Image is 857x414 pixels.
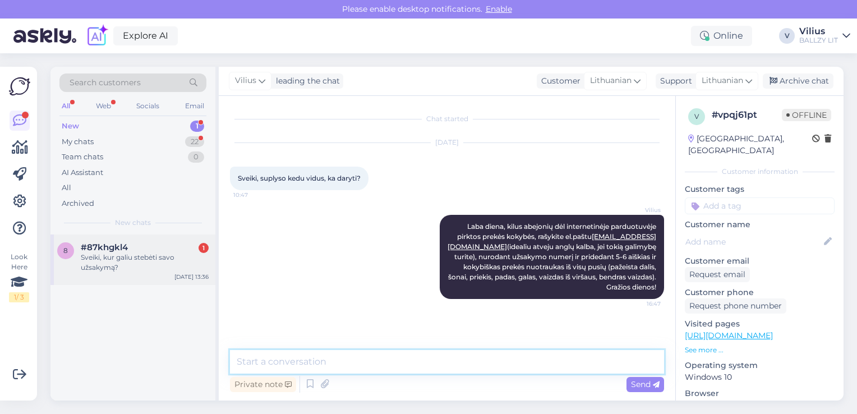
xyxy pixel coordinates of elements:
p: Windows 10 [685,371,835,383]
p: Chrome [TECHNICAL_ID] [685,399,835,411]
p: See more ... [685,345,835,355]
div: Archive chat [763,73,833,89]
div: Customer [537,75,580,87]
p: Customer name [685,219,835,231]
p: Visited pages [685,318,835,330]
div: [GEOGRAPHIC_DATA], [GEOGRAPHIC_DATA] [688,133,812,157]
div: 1 / 3 [9,292,29,302]
p: Customer email [685,255,835,267]
a: [URL][DOMAIN_NAME] [685,330,773,341]
p: Operating system [685,360,835,371]
span: Send [631,379,660,389]
span: Lithuanian [590,75,632,87]
div: Private note [230,377,296,392]
img: Askly Logo [9,76,30,97]
div: leading the chat [271,75,340,87]
input: Add a tag [685,197,835,214]
span: Vilius [235,75,256,87]
div: Vilius [799,27,838,36]
div: Email [183,99,206,113]
span: v [694,112,699,121]
span: Enable [482,4,515,14]
img: explore-ai [85,24,109,48]
div: BALLZY LIT [799,36,838,45]
span: Sveiki, suplyso kedu vidus, ka daryti? [238,174,361,182]
span: New chats [115,218,151,228]
span: 8 [63,246,68,255]
div: V [779,28,795,44]
div: My chats [62,136,94,148]
div: Customer information [685,167,835,177]
span: Vilius [619,206,661,214]
span: Offline [782,109,831,121]
div: [DATE] [230,137,664,148]
span: Laba diena, kilus abejonių dėl internetinėje parduotuvėje pirktos prekės kokybės, rašykite el.paš... [448,222,658,291]
div: Request email [685,267,750,282]
div: New [62,121,79,132]
div: 22 [185,136,204,148]
a: Explore AI [113,26,178,45]
div: [DATE] 13:36 [174,273,209,281]
div: Chat started [230,114,664,124]
div: # vpqj61pt [712,108,782,122]
div: Request phone number [685,298,786,314]
div: AI Assistant [62,167,103,178]
div: 1 [190,121,204,132]
span: #87khgkl4 [81,242,128,252]
div: Socials [134,99,162,113]
span: 16:47 [619,300,661,308]
div: 1 [199,243,209,253]
span: Lithuanian [702,75,743,87]
span: Search customers [70,77,141,89]
div: Online [691,26,752,46]
div: Team chats [62,151,103,163]
div: 0 [188,151,204,163]
p: Customer tags [685,183,835,195]
span: 10:47 [233,191,275,199]
div: All [62,182,71,194]
div: Web [94,99,113,113]
p: Customer phone [685,287,835,298]
div: Sveiki, kur galiu stebėti savo užsakymą? [81,252,209,273]
a: ViliusBALLZY LIT [799,27,850,45]
div: All [59,99,72,113]
input: Add name [685,236,822,248]
p: Browser [685,388,835,399]
div: Archived [62,198,94,209]
div: Support [656,75,692,87]
div: Look Here [9,252,29,302]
